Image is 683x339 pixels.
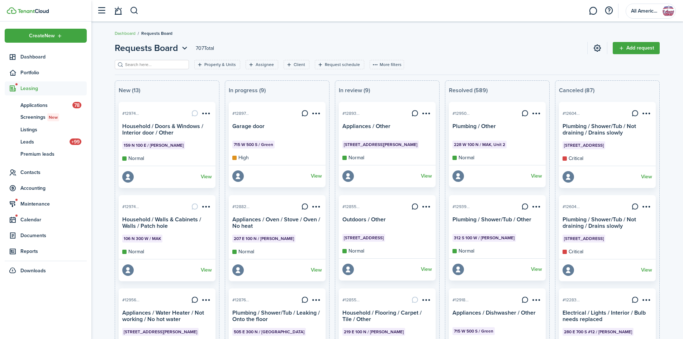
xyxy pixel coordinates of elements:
[20,53,87,61] span: Dashboard
[449,86,546,95] board-column-status: Resolved (589)
[342,297,360,303] span: #12855...
[194,60,240,69] filter-tag: Open filter
[563,155,652,162] card-mark: Critical
[5,123,87,136] a: Listings
[311,264,322,276] a: View
[124,235,161,242] span: 106 N 300 W / MAK
[342,203,360,210] span: #12855...
[20,248,87,255] span: Reports
[294,61,305,68] filter-tag-label: Client
[115,30,136,37] a: Dashboard
[454,235,514,241] span: 312 S 100 W / [PERSON_NAME]
[641,171,652,183] a: View
[49,114,58,121] span: New
[344,235,384,241] span: [STREET_ADDRESS]
[452,216,542,229] card-title: Plumbing / Shower/Tub / Other
[5,111,87,123] a: ScreeningsNew
[115,42,189,55] button: Requests Board
[20,216,87,223] span: Calendar
[70,138,81,145] span: +99
[5,148,87,160] a: Premium leads
[344,329,404,335] span: 219 E 100 N / [PERSON_NAME]
[141,30,172,37] span: Requests Board
[20,232,87,239] span: Documents
[29,33,55,38] span: Create New
[5,29,87,43] button: Open menu
[20,85,87,92] span: Leasing
[342,216,432,229] card-title: Outdoors / Other
[452,247,542,255] card-mark: Normal
[130,5,139,17] button: Search
[421,264,432,275] a: View
[232,297,249,303] span: #12876...
[95,4,108,18] button: Open sidebar
[339,86,436,95] board-column-status: In review (9)
[115,42,189,55] button: Open menu
[311,170,322,182] a: View
[20,267,46,274] span: Downloads
[20,200,87,208] span: Maintenance
[452,123,542,135] card-title: Plumbing / Other
[631,9,660,14] span: All American real estate
[122,123,212,136] card-title: Household / Doors & Windows / Interior door / Other
[124,329,197,335] span: [STREET_ADDRESS][PERSON_NAME]
[315,60,364,69] filter-tag: Open filter
[563,110,580,117] span: #12604...
[342,247,432,255] card-mark: Normal
[122,297,139,303] span: #12956...
[256,61,274,68] filter-tag-label: Assignee
[5,136,87,148] a: Leads+99
[284,60,309,69] filter-tag: Open filter
[452,154,542,161] card-mark: Normal
[72,102,81,108] span: 78
[342,310,432,322] card-title: Household / Flooring / Carpet / Tile / Other
[563,248,652,255] card-mark: Critical
[603,5,615,17] button: Open resource center
[454,141,505,148] span: 228 W 100 N / MAK, Unit 2
[563,203,580,210] span: #12604...
[563,310,652,322] card-title: Electrical / Lights / Interior / Bulb needs replaced
[452,110,470,117] span: #12950...
[641,264,652,276] a: View
[229,86,326,95] board-column-status: In progress (9)
[563,297,580,303] span: #12283...
[115,42,178,55] span: Requests Board
[123,61,186,68] input: Search here...
[7,7,16,14] img: TenantCloud
[342,123,432,135] card-title: Appliances / Other
[564,235,604,242] span: [STREET_ADDRESS]
[20,126,87,133] span: Listings
[370,60,404,69] button: More filters
[452,203,470,210] span: #12939...
[564,142,604,149] span: [STREET_ADDRESS]
[204,61,236,68] filter-tag-label: Property & Units
[20,169,87,176] span: Contacts
[232,216,322,229] card-title: Appliances / Oven / Stove / Oven / No heat
[201,264,212,276] a: View
[20,113,87,121] span: Screenings
[122,110,139,117] span: #12974...
[122,248,212,255] card-mark: Normal
[246,60,278,69] filter-tag: Open filter
[122,203,139,210] span: #12974...
[234,141,273,148] span: 715 W 500 S / Green
[531,264,542,275] a: View
[20,69,87,76] span: Portfolio
[20,184,87,192] span: Accounting
[613,42,660,54] a: Add request
[342,110,360,117] span: #12893...
[564,329,632,335] span: 280 E 700 S #12 / [PERSON_NAME]
[5,244,87,258] a: Reports
[421,170,432,182] a: View
[342,154,432,161] card-mark: Normal
[122,155,212,162] card-mark: Normal
[5,99,87,111] a: Applications78
[232,154,322,161] card-mark: High
[586,2,600,20] a: Messaging
[234,235,294,242] span: 207 E 100 N / [PERSON_NAME]
[663,5,674,17] img: All American real estate
[531,170,542,182] a: View
[111,2,125,20] a: Notifications
[119,86,215,95] board-column-status: New (13)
